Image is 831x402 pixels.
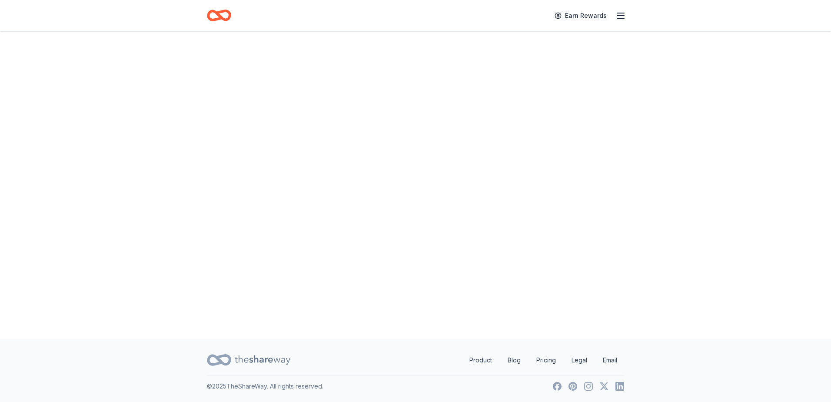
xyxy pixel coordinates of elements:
a: Blog [501,352,528,369]
a: Legal [565,352,594,369]
a: Home [207,5,231,26]
a: Pricing [529,352,563,369]
nav: quick links [462,352,624,369]
a: Earn Rewards [549,8,612,23]
a: Email [596,352,624,369]
p: © 2025 TheShareWay. All rights reserved. [207,381,323,392]
a: Product [462,352,499,369]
